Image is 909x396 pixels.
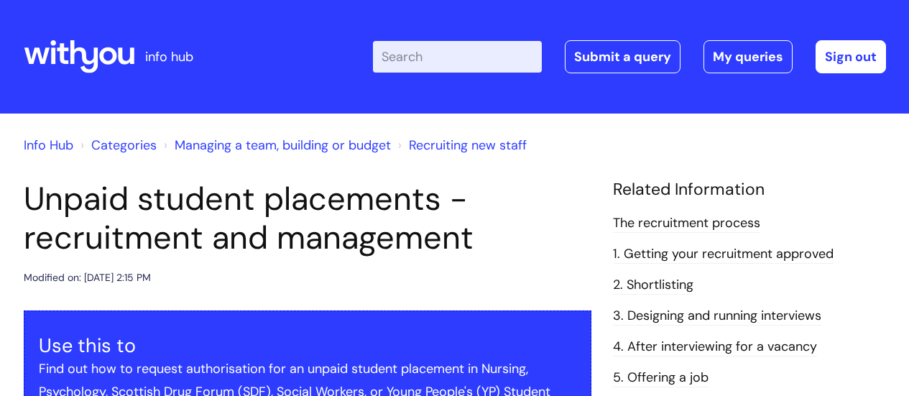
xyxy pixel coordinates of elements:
li: Recruiting new staff [394,134,527,157]
h4: Related Information [613,180,886,200]
a: Sign out [816,40,886,73]
div: | - [373,40,886,73]
a: 1. Getting your recruitment approved [613,245,834,264]
a: Categories [91,137,157,154]
a: My queries [703,40,793,73]
p: info hub [145,45,193,68]
a: 3. Designing and running interviews [613,307,821,326]
a: 4. After interviewing for a vacancy [613,338,817,356]
a: The recruitment process [613,214,760,233]
a: Info Hub [24,137,73,154]
li: Solution home [77,134,157,157]
a: 5. Offering a job [613,369,709,387]
a: Recruiting new staff [409,137,527,154]
a: 2. Shortlisting [613,276,693,295]
div: Modified on: [DATE] 2:15 PM [24,269,151,287]
a: Submit a query [565,40,680,73]
h1: Unpaid student placements - recruitment and management [24,180,591,257]
h3: Use this to [39,334,576,357]
a: Managing a team, building or budget [175,137,391,154]
li: Managing a team, building or budget [160,134,391,157]
input: Search [373,41,542,73]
